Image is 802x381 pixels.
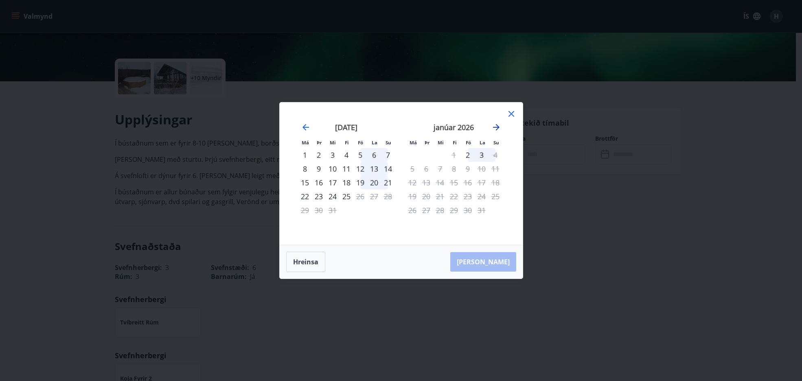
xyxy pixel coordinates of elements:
div: Aðeins innritun í boði [461,148,475,162]
td: Not available. sunnudagur, 11. janúar 2026 [489,162,502,176]
td: Not available. mánudagur, 29. desember 2025 [298,203,312,217]
td: Choose þriðjudagur, 2. desember 2025 as your check-in date. It’s available. [312,148,326,162]
small: Þr [425,139,429,146]
small: Má [302,139,309,146]
td: Choose laugardagur, 6. desember 2025 as your check-in date. It’s available. [367,148,381,162]
td: Not available. laugardagur, 27. desember 2025 [367,189,381,203]
div: 7 [381,148,395,162]
td: Not available. sunnudagur, 18. janúar 2026 [489,176,502,189]
td: Not available. þriðjudagur, 6. janúar 2026 [419,162,433,176]
td: Not available. föstudagur, 9. janúar 2026 [461,162,475,176]
td: Choose laugardagur, 3. janúar 2026 as your check-in date. It’s available. [475,148,489,162]
td: Not available. laugardagur, 10. janúar 2026 [475,162,489,176]
td: Not available. laugardagur, 31. janúar 2026 [475,203,489,217]
td: Not available. fimmtudagur, 1. janúar 2026 [447,148,461,162]
td: Choose laugardagur, 13. desember 2025 as your check-in date. It’s available. [367,162,381,176]
td: Choose þriðjudagur, 9. desember 2025 as your check-in date. It’s available. [312,162,326,176]
td: Not available. mánudagur, 12. janúar 2026 [405,176,419,189]
td: Choose þriðjudagur, 23. desember 2025 as your check-in date. It’s available. [312,189,326,203]
td: Choose föstudagur, 12. desember 2025 as your check-in date. It’s available. [353,162,367,176]
div: 6 [367,148,381,162]
div: 8 [298,162,312,176]
strong: [DATE] [335,122,357,132]
div: 25 [340,189,353,203]
div: 5 [353,148,367,162]
td: Choose sunnudagur, 14. desember 2025 as your check-in date. It’s available. [381,162,395,176]
td: Choose sunnudagur, 7. desember 2025 as your check-in date. It’s available. [381,148,395,162]
td: Not available. fimmtudagur, 29. janúar 2026 [447,203,461,217]
td: Choose föstudagur, 2. janúar 2026 as your check-in date. It’s available. [461,148,475,162]
small: Má [410,139,417,146]
td: Not available. föstudagur, 16. janúar 2026 [461,176,475,189]
div: 19 [353,176,367,189]
td: Choose miðvikudagur, 3. desember 2025 as your check-in date. It’s available. [326,148,340,162]
small: Mi [438,139,444,146]
div: 18 [340,176,353,189]
td: Not available. sunnudagur, 25. janúar 2026 [489,189,502,203]
button: Hreinsa [286,252,325,272]
td: Not available. fimmtudagur, 8. janúar 2026 [447,162,461,176]
div: Aðeins útritun í boði [353,189,367,203]
td: Not available. fimmtudagur, 22. janúar 2026 [447,189,461,203]
div: 22 [298,189,312,203]
div: 24 [326,189,340,203]
div: 2 [312,148,326,162]
small: Fi [345,139,349,146]
td: Not available. föstudagur, 26. desember 2025 [353,189,367,203]
small: Mi [330,139,336,146]
td: Choose miðvikudagur, 10. desember 2025 as your check-in date. It’s available. [326,162,340,176]
div: 20 [367,176,381,189]
td: Not available. föstudagur, 30. janúar 2026 [461,203,475,217]
td: Not available. miðvikudagur, 31. desember 2025 [326,203,340,217]
td: Choose sunnudagur, 21. desember 2025 as your check-in date. It’s available. [381,176,395,189]
td: Choose fimmtudagur, 18. desember 2025 as your check-in date. It’s available. [340,176,353,189]
div: 14 [381,162,395,176]
td: Choose fimmtudagur, 25. desember 2025 as your check-in date. It’s available. [340,189,353,203]
td: Choose miðvikudagur, 24. desember 2025 as your check-in date. It’s available. [326,189,340,203]
div: Move forward to switch to the next month. [491,122,501,132]
td: Not available. miðvikudagur, 7. janúar 2026 [433,162,447,176]
td: Choose mánudagur, 15. desember 2025 as your check-in date. It’s available. [298,176,312,189]
small: La [480,139,485,146]
small: Fö [358,139,363,146]
div: 13 [367,162,381,176]
div: 4 [340,148,353,162]
td: Choose miðvikudagur, 17. desember 2025 as your check-in date. It’s available. [326,176,340,189]
td: Choose fimmtudagur, 11. desember 2025 as your check-in date. It’s available. [340,162,353,176]
td: Not available. þriðjudagur, 30. desember 2025 [312,203,326,217]
div: 9 [312,162,326,176]
td: Not available. miðvikudagur, 21. janúar 2026 [433,189,447,203]
td: Not available. fimmtudagur, 15. janúar 2026 [447,176,461,189]
td: Not available. þriðjudagur, 13. janúar 2026 [419,176,433,189]
div: Move backward to switch to the previous month. [301,122,311,132]
div: 11 [340,162,353,176]
small: Fi [453,139,457,146]
td: Not available. miðvikudagur, 28. janúar 2026 [433,203,447,217]
div: 3 [326,148,340,162]
div: Aðeins útritun í boði [489,148,502,162]
div: 10 [326,162,340,176]
td: Not available. þriðjudagur, 27. janúar 2026 [419,203,433,217]
td: Not available. sunnudagur, 28. desember 2025 [381,189,395,203]
div: 17 [326,176,340,189]
div: 12 [353,162,367,176]
td: Choose föstudagur, 5. desember 2025 as your check-in date. It’s available. [353,148,367,162]
small: Þr [317,139,322,146]
div: Calendar [289,112,513,235]
td: Not available. föstudagur, 23. janúar 2026 [461,189,475,203]
td: Choose laugardagur, 20. desember 2025 as your check-in date. It’s available. [367,176,381,189]
div: 16 [312,176,326,189]
td: Not available. þriðjudagur, 20. janúar 2026 [419,189,433,203]
td: Not available. sunnudagur, 4. janúar 2026 [489,148,502,162]
td: Choose mánudagur, 22. desember 2025 as your check-in date. It’s available. [298,189,312,203]
td: Choose þriðjudagur, 16. desember 2025 as your check-in date. It’s available. [312,176,326,189]
td: Not available. mánudagur, 26. janúar 2026 [405,203,419,217]
small: Su [493,139,499,146]
div: 23 [312,189,326,203]
div: 1 [298,148,312,162]
small: Fö [466,139,471,146]
td: Choose föstudagur, 19. desember 2025 as your check-in date. It’s available. [353,176,367,189]
div: 3 [475,148,489,162]
small: Su [386,139,391,146]
td: Not available. miðvikudagur, 14. janúar 2026 [433,176,447,189]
